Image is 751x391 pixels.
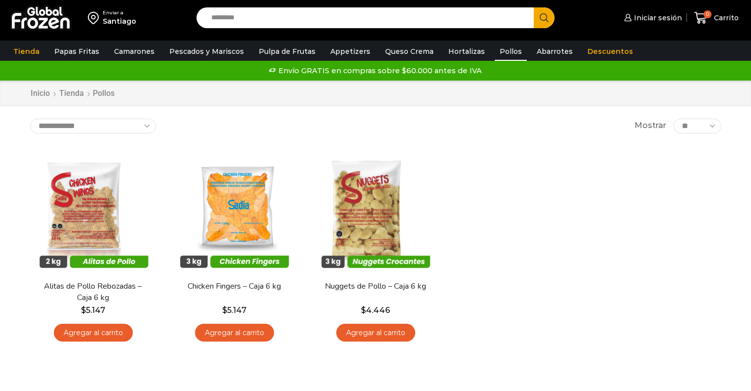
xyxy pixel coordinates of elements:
[495,42,527,61] a: Pollos
[81,305,86,315] span: $
[634,120,666,131] span: Mostrar
[704,10,711,18] span: 0
[177,281,291,292] a: Chicken Fingers – Caja 6 kg
[164,42,249,61] a: Pescados y Mariscos
[103,9,136,16] div: Enviar a
[443,42,490,61] a: Hortalizas
[88,9,103,26] img: address-field-icon.svg
[30,119,156,133] select: Pedido de la tienda
[8,42,44,61] a: Tienda
[532,42,578,61] a: Abarrotes
[254,42,320,61] a: Pulpa de Frutas
[711,13,739,23] span: Carrito
[534,7,554,28] button: Search button
[336,324,415,342] a: Agregar al carrito: “Nuggets de Pollo - Caja 6 kg”
[36,281,150,304] a: Alitas de Pollo Rebozadas – Caja 6 kg
[361,305,390,315] bdi: 4.446
[30,88,50,99] a: Inicio
[93,88,115,98] h1: Pollos
[195,324,274,342] a: Agregar al carrito: “Chicken Fingers - Caja 6 kg”
[632,13,682,23] span: Iniciar sesión
[222,305,246,315] bdi: 5.147
[380,42,438,61] a: Queso Crema
[325,42,375,61] a: Appetizers
[361,305,366,315] span: $
[109,42,159,61] a: Camarones
[583,42,638,61] a: Descuentos
[622,8,682,28] a: Iniciar sesión
[49,42,104,61] a: Papas Fritas
[81,305,105,315] bdi: 5.147
[30,88,115,99] nav: Breadcrumb
[54,324,133,342] a: Agregar al carrito: “Alitas de Pollo Rebozadas - Caja 6 kg”
[222,305,227,315] span: $
[692,6,741,30] a: 0 Carrito
[59,88,84,99] a: Tienda
[318,281,432,292] a: Nuggets de Pollo – Caja 6 kg
[103,16,136,26] div: Santiago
